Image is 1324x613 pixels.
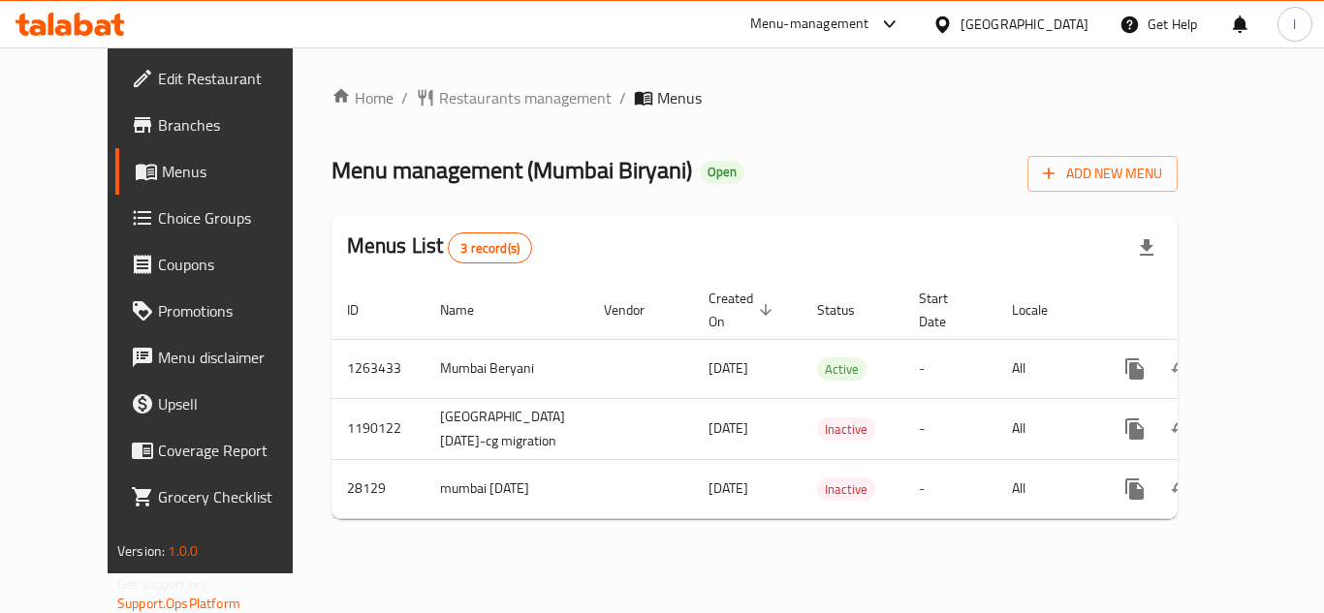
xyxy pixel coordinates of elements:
[158,392,313,415] span: Upsell
[158,253,313,276] span: Coupons
[657,86,702,109] span: Menus
[1158,466,1205,512] button: Change Status
[1027,156,1178,192] button: Add New Menu
[750,13,869,36] div: Menu-management
[604,298,670,322] span: Vendor
[440,298,499,322] span: Name
[331,86,394,109] a: Home
[996,398,1096,459] td: All
[347,231,532,263] h2: Menus List
[331,398,425,459] td: 1190122
[117,538,165,564] span: Version:
[709,287,778,333] span: Created On
[709,475,748,501] span: [DATE]
[115,288,329,334] a: Promotions
[115,427,329,474] a: Coverage Report
[158,485,313,508] span: Grocery Checklist
[996,459,1096,518] td: All
[401,86,408,109] li: /
[158,299,313,322] span: Promotions
[919,287,973,333] span: Start Date
[439,86,612,109] span: Restaurants management
[1112,346,1158,392] button: more
[1043,162,1162,186] span: Add New Menu
[425,459,588,518] td: mumbai [DATE]
[331,459,425,518] td: 28129
[115,55,329,102] a: Edit Restaurant
[903,339,996,398] td: -
[1293,14,1296,35] span: l
[1123,225,1170,271] div: Export file
[709,355,748,381] span: [DATE]
[1158,346,1205,392] button: Change Status
[115,102,329,148] a: Branches
[817,477,875,501] div: Inactive
[162,160,313,183] span: Menus
[903,398,996,459] td: -
[331,86,1178,109] nav: breadcrumb
[158,206,313,230] span: Choice Groups
[700,161,744,184] div: Open
[996,339,1096,398] td: All
[158,439,313,462] span: Coverage Report
[115,195,329,241] a: Choice Groups
[619,86,626,109] li: /
[117,571,206,597] span: Get support on:
[700,164,744,180] span: Open
[158,67,313,90] span: Edit Restaurant
[425,398,588,459] td: [GEOGRAPHIC_DATA] [DATE]-cg migration
[817,298,880,322] span: Status
[331,148,692,192] span: Menu management ( Mumbai Biryani )
[168,538,198,564] span: 1.0.0
[817,358,867,381] span: Active
[115,148,329,195] a: Menus
[817,478,875,501] span: Inactive
[817,417,875,441] div: Inactive
[448,232,532,263] div: Total records count
[331,281,1313,519] table: enhanced table
[1112,466,1158,512] button: more
[416,86,612,109] a: Restaurants management
[347,298,384,322] span: ID
[709,415,748,441] span: [DATE]
[1158,406,1205,452] button: Change Status
[115,334,329,381] a: Menu disclaimer
[1012,298,1073,322] span: Locale
[961,14,1088,35] div: [GEOGRAPHIC_DATA]
[817,418,875,441] span: Inactive
[425,339,588,398] td: Mumbai Beryani
[1112,406,1158,452] button: more
[331,339,425,398] td: 1263433
[115,474,329,520] a: Grocery Checklist
[449,239,531,258] span: 3 record(s)
[903,459,996,518] td: -
[1096,281,1313,340] th: Actions
[115,381,329,427] a: Upsell
[115,241,329,288] a: Coupons
[158,113,313,137] span: Branches
[158,346,313,369] span: Menu disclaimer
